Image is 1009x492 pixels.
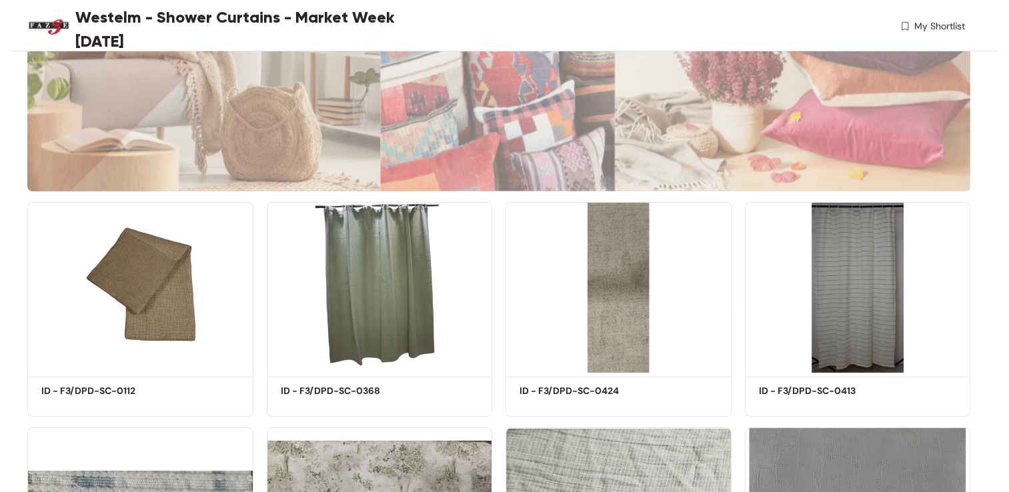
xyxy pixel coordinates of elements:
h5: ID - F3/DPD-SC-0112 [41,384,155,398]
h5: ID - F3/DPD-SC-0424 [520,384,633,398]
img: fb8e9c88-45cd-49e0-980b-678420af35a3 [745,202,971,372]
span: Westelm - Shower Curtains - Market Week [DATE] [75,5,427,53]
img: b99aedff-c59e-4176-83f7-52c5a319f879 [506,202,732,372]
h5: ID - F3/DPD-SC-0413 [759,384,872,398]
h5: ID - F3/DPD-SC-0368 [281,384,394,398]
span: My Shortlist [914,19,965,33]
img: Buyer Portal [27,5,71,49]
img: fc9fd3ba-e811-4d4a-96e7-1cc46eec15fe [267,202,493,372]
img: 5ae34d14-fba5-40c1-b937-a8c1a170da13 [27,202,253,372]
img: wishlist [899,19,911,33]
